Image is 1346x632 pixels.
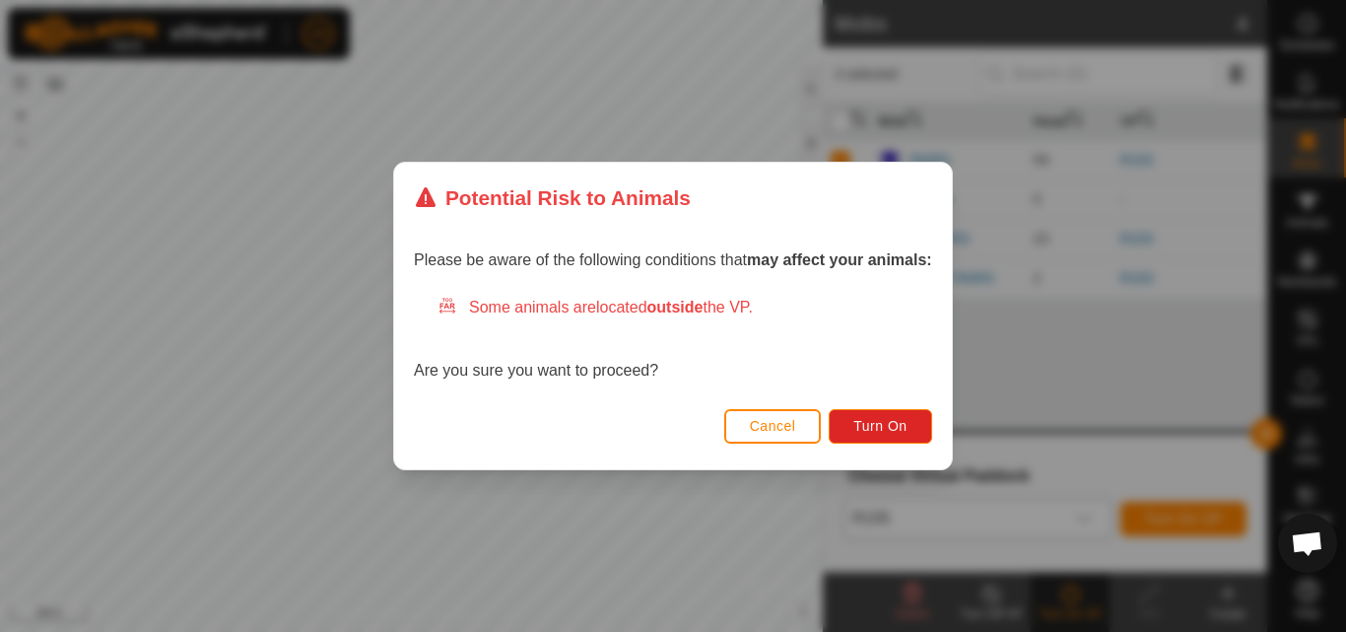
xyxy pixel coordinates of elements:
[830,409,932,444] button: Turn On
[596,299,753,316] span: located the VP.
[437,296,932,319] div: Some animals are
[414,251,932,268] span: Please be aware of the following conditions that
[1278,514,1337,573] div: Open chat
[854,418,908,434] span: Turn On
[414,296,932,383] div: Are you sure you want to proceed?
[724,409,822,444] button: Cancel
[747,251,932,268] strong: may affect your animals:
[647,299,704,316] strong: outside
[750,418,796,434] span: Cancel
[414,182,691,213] div: Potential Risk to Animals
